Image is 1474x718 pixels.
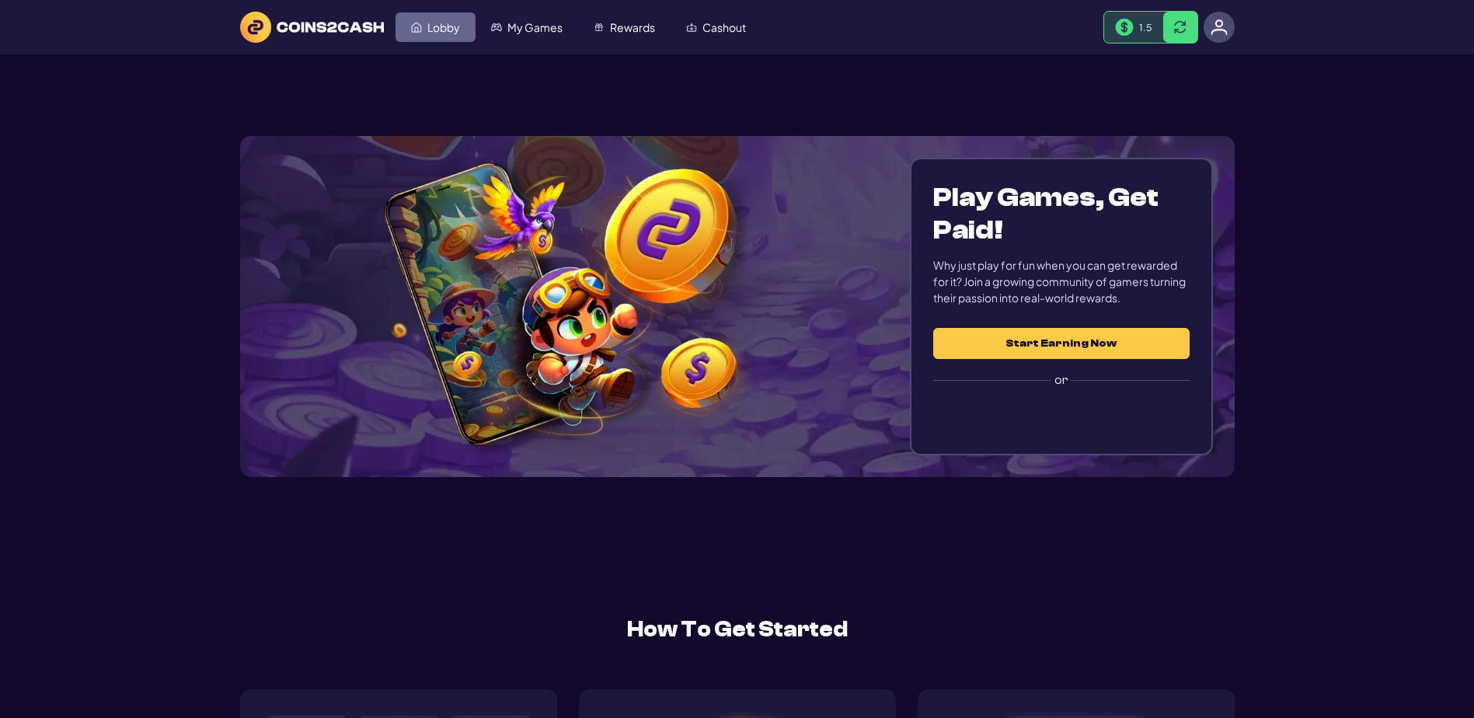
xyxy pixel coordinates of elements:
[1211,19,1228,36] img: avatar
[933,181,1189,246] h1: Play Games, Get Paid!
[427,22,460,33] span: Lobby
[1115,19,1134,37] img: Money Bill
[476,12,578,42] a: My Games
[1139,21,1152,33] span: 1.5
[686,22,697,33] img: Cashout
[933,359,1189,401] label: or
[411,22,422,33] img: Lobby
[702,22,746,33] span: Cashout
[240,613,1235,646] h2: How To Get Started
[578,12,671,42] a: Rewards
[507,22,563,33] span: My Games
[925,399,1197,434] iframe: Sign in with Google Button
[240,12,384,43] img: logo text
[610,22,655,33] span: Rewards
[396,12,476,42] a: Lobby
[594,22,605,33] img: Rewards
[671,12,761,42] a: Cashout
[491,22,502,33] img: My Games
[933,257,1189,306] div: Why just play for fun when you can get rewarded for it? Join a growing community of gamers turnin...
[933,328,1189,359] button: Start Earning Now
